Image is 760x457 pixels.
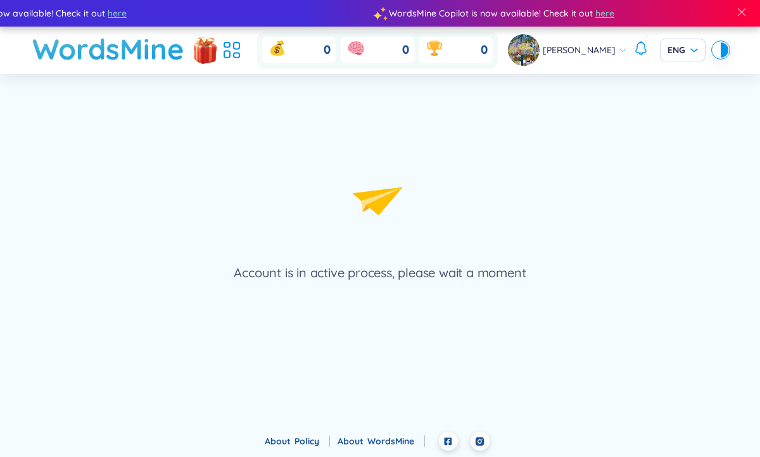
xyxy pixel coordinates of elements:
img: flashSalesIcon.a7f4f837.png [193,32,218,70]
a: avatar [508,34,543,66]
span: here [583,6,602,20]
span: 0 [481,42,488,58]
div: About [265,434,330,448]
span: ENG [668,44,698,56]
img: avatar [508,34,540,66]
span: 0 [402,42,409,58]
a: Policy [294,435,330,447]
a: WordsMine [32,27,184,72]
span: here [95,6,114,20]
span: 0 [324,42,331,58]
div: Account is in active process, please wait a moment [234,264,526,282]
a: WordsMine [367,435,425,447]
span: [PERSON_NAME] [543,43,616,57]
div: About [338,434,425,448]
